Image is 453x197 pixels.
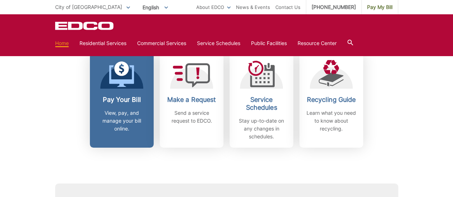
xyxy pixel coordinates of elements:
[165,109,218,125] p: Send a service request to EDCO.
[305,109,358,133] p: Learn what you need to know about recycling.
[137,1,173,13] span: English
[235,117,288,141] p: Stay up-to-date on any changes in schedules.
[236,3,270,11] a: News & Events
[299,53,363,148] a: Recycling Guide Learn what you need to know about recycling.
[95,109,148,133] p: View, pay, and manage your bill online.
[55,21,115,30] a: EDCD logo. Return to the homepage.
[275,3,300,11] a: Contact Us
[55,4,122,10] span: City of [GEOGRAPHIC_DATA]
[235,96,288,112] h2: Service Schedules
[305,96,358,104] h2: Recycling Guide
[298,39,337,47] a: Resource Center
[79,39,126,47] a: Residential Services
[230,53,293,148] a: Service Schedules Stay up-to-date on any changes in schedules.
[55,39,69,47] a: Home
[196,3,231,11] a: About EDCO
[95,96,148,104] h2: Pay Your Bill
[160,53,223,148] a: Make a Request Send a service request to EDCO.
[197,39,240,47] a: Service Schedules
[90,53,154,148] a: Pay Your Bill View, pay, and manage your bill online.
[137,39,186,47] a: Commercial Services
[165,96,218,104] h2: Make a Request
[251,39,287,47] a: Public Facilities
